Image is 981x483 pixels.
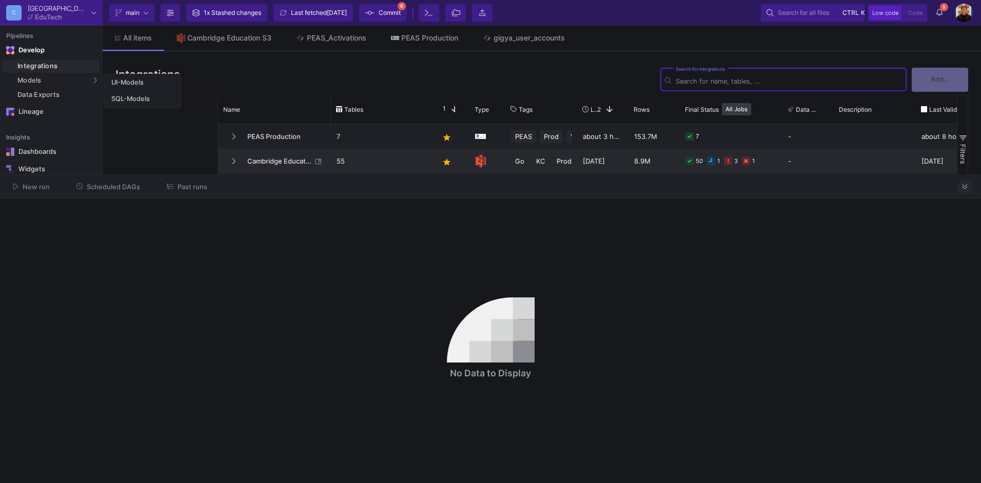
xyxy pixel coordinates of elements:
[18,108,85,116] div: Lineage
[204,5,261,21] div: 1x Stashed changes
[955,4,973,22] img: bg52tvgs8dxfpOhHYAd0g09LCcAxm85PnUXHwHyc.png
[842,7,859,19] span: ctrl
[722,103,751,115] button: All Jobs
[717,149,720,173] div: 1
[861,7,865,19] span: k
[550,174,564,198] span: Prod
[441,156,453,168] mat-icon: star
[629,149,680,173] div: 8.9M
[916,149,977,173] div: [DATE]
[788,149,828,173] div: -
[577,173,629,198] div: -
[223,106,240,113] span: Name
[3,161,100,177] a: Navigation iconWidgets
[577,149,629,173] div: [DATE]
[475,106,489,113] span: Type
[571,125,579,149] span: V3
[515,149,524,173] span: Go
[940,3,948,11] span: 9
[241,174,325,198] span: ElevateDB-Prod-Reports-RDS
[109,4,154,22] button: main
[327,9,347,16] span: [DATE]
[696,149,703,173] div: 50
[634,106,650,113] span: Rows
[752,149,755,173] div: 1
[959,144,967,164] span: Filters
[447,297,535,363] img: no-data.svg
[241,125,325,149] span: PEAS Production
[3,88,100,102] a: Data Exports
[154,179,220,195] button: Past runs
[597,106,601,113] span: 2
[379,5,401,21] span: Commit
[778,5,829,21] span: Search for all files
[35,14,62,21] div: EduTech
[64,179,153,195] button: Scheduled DAGs
[439,105,446,114] span: 1
[483,34,492,43] img: Tab icon
[577,124,629,149] div: about 3 hours ago
[685,97,768,121] div: Final Status
[391,36,400,39] img: Tab icon
[6,165,14,173] img: Navigation icon
[788,174,828,197] div: -
[761,4,865,22] button: Search for all filesctrlk
[18,148,85,156] div: Dashboards
[359,4,407,22] button: Commit
[87,183,140,191] span: Scheduled DAGs
[629,173,680,198] div: 3.5B
[401,34,458,42] div: PEAS Production
[344,106,363,113] span: Tables
[273,4,353,22] button: Last fetched[DATE]
[515,174,538,198] span: Elevate
[23,183,50,191] span: New run
[291,5,347,21] div: Last fetched
[494,34,565,42] div: gigya_user_accounts
[6,46,14,54] img: Navigation icon
[676,77,902,85] input: Search for name, tables, ...
[187,34,271,42] div: Cambridge Education S3
[696,174,702,198] div: 13
[441,131,453,144] mat-icon: star
[28,5,87,12] div: [GEOGRAPHIC_DATA]
[123,34,152,42] span: All items
[17,62,97,70] div: Integrations
[839,7,859,19] button: ctrlk
[796,106,819,113] span: Data Tests
[734,149,738,173] div: 3
[337,174,428,198] p: 13
[3,42,100,58] mat-expansion-panel-header: Navigation iconDevelop
[788,125,828,148] div: -
[839,106,872,113] span: Description
[869,6,901,20] button: Low code
[176,33,185,43] img: Tab icon
[6,5,22,21] div: C
[591,106,597,113] span: Last Used
[544,125,559,149] span: Prod
[515,125,532,149] span: PEAS
[296,34,305,43] img: Tab icon
[930,4,949,22] button: 9
[916,173,977,198] div: [DATE]
[908,9,923,16] span: Code
[17,91,97,99] div: Data Exports
[17,76,42,85] span: Models
[450,367,531,380] div: No Data to Display
[337,125,428,149] p: 7
[519,106,533,113] span: Tags
[6,108,14,116] img: Navigation icon
[178,183,207,191] span: Past runs
[18,46,34,54] div: Develop
[3,144,100,160] a: Navigation iconDashboards
[905,6,926,20] button: Code
[18,165,85,173] div: Widgets
[307,34,366,42] div: PEAS_Activations
[241,149,311,173] span: Cambridge Education S3
[696,125,699,149] div: 7
[1,179,62,195] button: New run
[629,124,680,149] div: 153.7M
[115,68,180,81] h3: Integrations
[916,124,977,149] div: about 8 hours ago
[337,149,428,173] p: 55
[536,149,545,173] span: KC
